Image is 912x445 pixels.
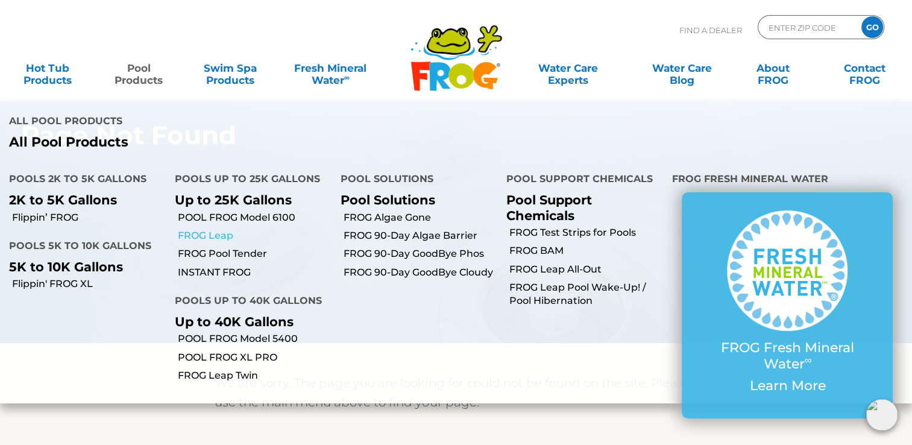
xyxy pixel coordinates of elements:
[12,211,166,224] a: Flippin’ FROG
[195,56,266,80] a: Swim SpaProducts
[9,235,157,259] h4: Pools 5K to 10K Gallons
[175,192,322,207] p: Up to 25K Gallons
[9,168,157,192] h4: Pools 2K to 5K Gallons
[175,290,322,314] h4: Pools up to 40K Gallons
[706,340,869,372] p: FROG Fresh Mineral Water
[178,211,332,224] a: POOL FROG Model 6100
[178,266,332,279] a: INSTANT FROG
[506,192,654,222] p: Pool Support Chemicals
[104,56,175,80] a: PoolProducts
[178,351,332,364] a: POOL FROG XL PRO
[509,244,663,257] a: FROG BAM
[511,56,626,80] a: Water CareExperts
[344,73,350,82] sup: ∞
[175,168,322,192] h4: Pools up to 25K Gallons
[12,56,83,80] a: Hot TubProducts
[506,168,654,192] h4: Pool Support Chemicals
[829,56,900,80] a: ContactFROG
[9,110,447,134] h4: All Pool Products
[738,56,809,80] a: AboutFROG
[706,210,869,400] a: FROG Fresh Mineral Water∞ Learn More
[9,134,447,150] a: All Pool Products
[861,16,883,38] input: GO
[866,399,898,431] img: openIcon
[178,247,332,260] a: FROG Pool Tender
[344,229,497,242] a: FROG 90-Day Algae Barrier
[509,226,663,239] a: FROG Test Strips for Pools
[344,211,497,224] a: FROG Algae Gone
[341,168,488,192] h4: Pool Solutions
[178,332,332,346] a: POOL FROG Model 5400
[286,56,375,80] a: Fresh MineralWater∞
[344,266,497,279] a: FROG 90-Day GoodBye Cloudy
[706,378,869,394] p: Learn More
[178,229,332,242] a: FROG Leap
[509,263,663,276] a: FROG Leap All-Out
[344,247,497,260] a: FROG 90-Day GoodBye Phos
[805,354,812,366] sup: ∞
[509,281,663,308] a: FROG Leap Pool Wake-Up! / Pool Hibernation
[646,56,717,80] a: Water CareBlog
[341,192,435,207] a: Pool Solutions
[12,277,166,291] a: Flippin' FROG XL
[672,168,903,192] h4: FROG Fresh Mineral Water
[175,314,322,329] p: Up to 40K Gallons
[9,259,157,274] p: 5K to 10K Gallons
[178,369,332,382] a: FROG Leap Twin
[679,15,742,45] p: Find A Dealer
[767,19,849,36] input: Zip Code Form
[9,192,157,207] p: 2K to 5K Gallons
